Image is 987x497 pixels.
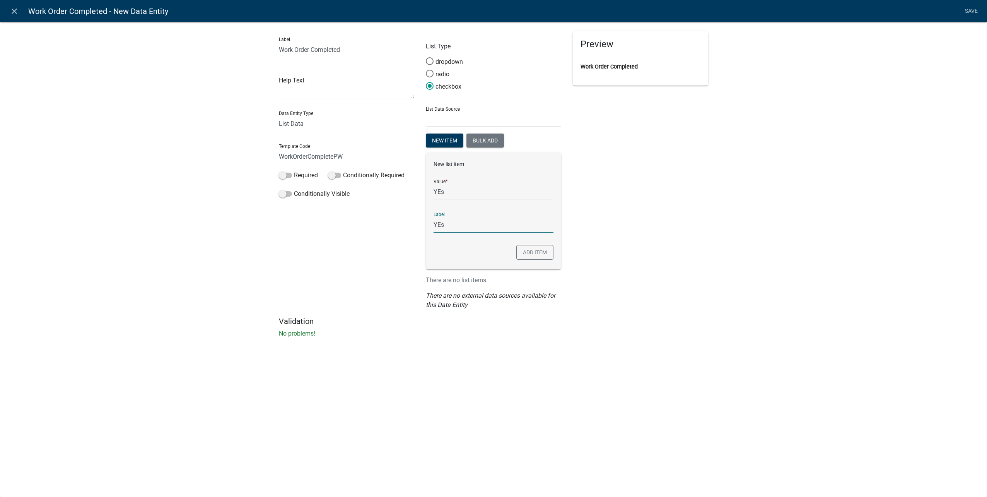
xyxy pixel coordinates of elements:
[426,42,561,51] p: List Type
[426,134,463,147] button: New item
[279,171,318,180] label: Required
[426,82,461,91] label: checkbox
[328,171,405,180] label: Conditionally Required
[466,134,504,147] button: Bulk add
[279,189,350,199] label: Conditionally Visible
[279,329,708,338] p: No problems!
[581,39,700,50] h5: Preview
[581,64,638,70] label: Work Order Completed
[961,4,981,19] a: Save
[434,160,553,168] p: New list item
[426,57,463,67] label: dropdown
[426,292,555,308] i: There are no external data sources available for this Data Entity
[28,3,168,19] span: Work Order Completed - New Data Entity
[426,276,561,285] p: There are no list items.
[426,70,449,79] label: radio
[279,317,708,326] h5: Validation
[516,245,553,260] button: Add item
[10,7,19,16] i: close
